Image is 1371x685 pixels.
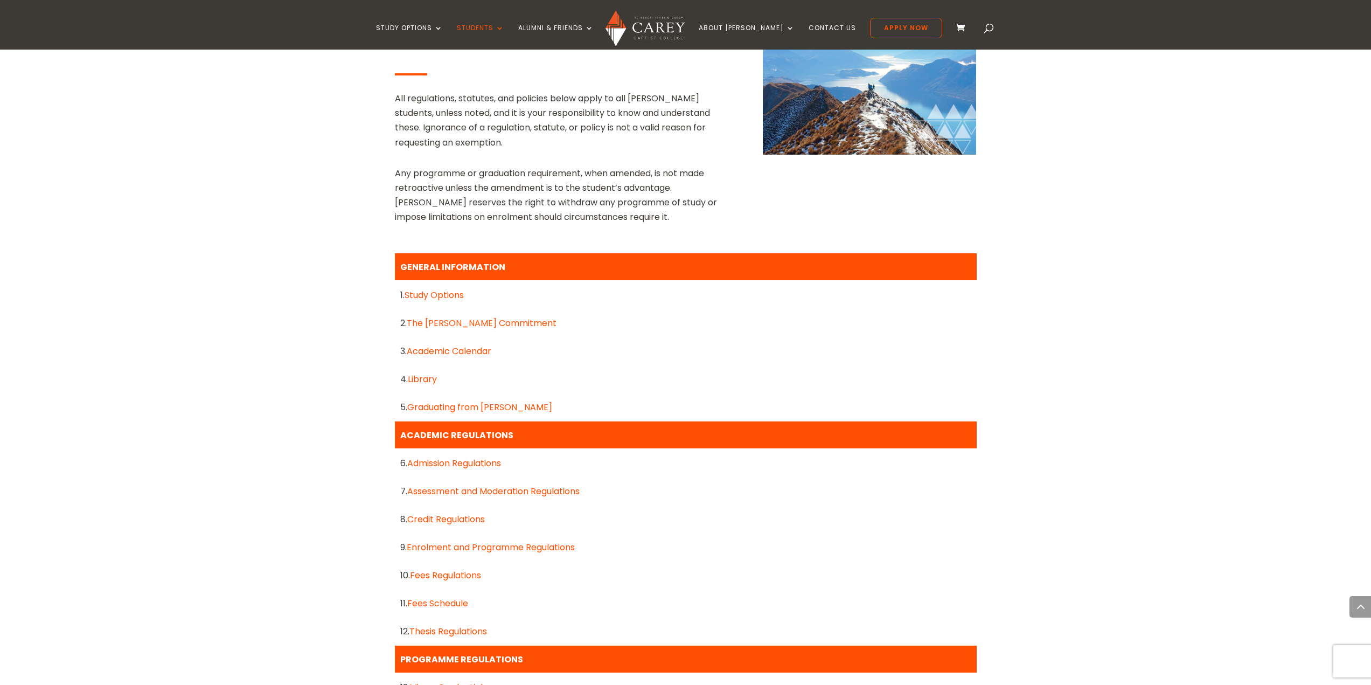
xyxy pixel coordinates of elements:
[400,624,971,639] div: 12.
[400,456,971,470] div: 6.
[400,568,971,583] div: 10.
[407,513,485,525] a: Credit Regulations
[400,400,971,414] div: 5.
[606,10,685,46] img: Carey Baptist College
[407,317,556,329] a: The [PERSON_NAME] Commitment
[400,596,971,611] div: 11.
[405,289,464,301] a: Study Options
[699,24,795,50] a: About [PERSON_NAME]
[400,512,971,527] div: 8.
[763,21,976,155] img: group people climbing mountain
[400,316,971,330] div: 2.
[407,485,580,497] a: Assessment and Moderation Regulations
[409,625,487,638] a: Thesis Regulations
[400,540,971,555] div: 9.
[400,484,971,499] div: 7.
[395,91,731,150] div: All regulations, statutes, and policies below apply to all [PERSON_NAME] students, unless noted, ...
[410,569,481,582] a: Fees Regulations
[376,24,443,50] a: Study Options
[400,261,505,273] strong: GENERAL INFORMATION
[457,24,504,50] a: Students
[518,24,594,50] a: Alumni & Friends
[400,372,971,386] div: 4.
[400,344,971,358] div: 3.
[400,288,971,302] div: 1.
[870,18,942,38] a: Apply Now
[407,345,491,357] a: Academic Calendar
[400,429,513,441] strong: ACADEMIC REGULATIONS
[809,24,856,50] a: Contact Us
[395,166,731,225] div: Any programme or graduation requirement, when amended, is not made retroactive unless the amendme...
[407,401,552,413] a: Graduating from [PERSON_NAME]
[407,541,575,553] a: Enrolment and Programme Regulations
[408,373,437,385] a: Library
[400,653,523,666] strong: PROGRAMME REGULATIONS
[407,597,468,610] a: Fees Schedule
[407,457,501,469] a: Admission Regulations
